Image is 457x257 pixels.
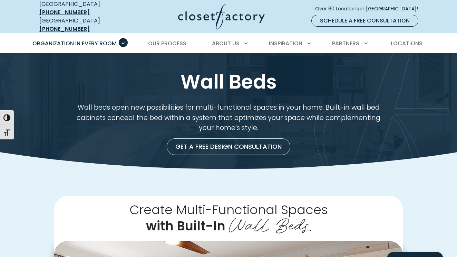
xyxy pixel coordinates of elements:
[315,5,424,12] span: Over 60 Locations in [GEOGRAPHIC_DATA]!
[212,39,240,47] span: About Us
[146,217,225,235] span: with Built-In
[315,3,424,15] a: Over 60 Locations in [GEOGRAPHIC_DATA]!
[28,34,429,53] nav: Primary Menu
[38,70,419,94] h1: Wall Beds
[178,4,265,29] img: Closet Factory Logo
[148,39,186,47] span: Our Process
[167,138,290,155] a: Get a Free Design Consultation
[332,39,359,47] span: Partners
[70,102,387,133] p: Wall beds open new possibilities for multi-functional spaces in your home. Built-in wall bed cabi...
[311,15,418,27] a: Schedule a Free Consultation
[129,201,328,219] span: Create Multi-Functional Spaces
[39,25,90,33] a: [PHONE_NUMBER]
[39,8,90,16] a: [PHONE_NUMBER]
[229,210,311,236] span: Wall Beds
[39,17,124,33] div: [GEOGRAPHIC_DATA]
[269,39,302,47] span: Inspiration
[32,39,117,47] span: Organization in Every Room
[391,39,422,47] span: Locations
